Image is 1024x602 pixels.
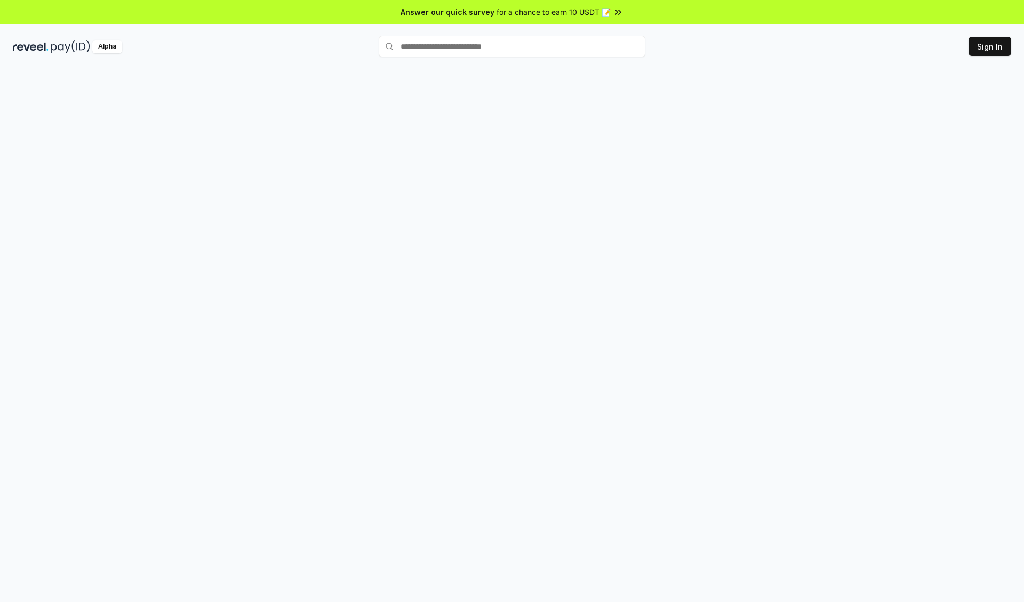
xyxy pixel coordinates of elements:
div: Alpha [92,40,122,53]
img: reveel_dark [13,40,49,53]
span: Answer our quick survey [401,6,494,18]
span: for a chance to earn 10 USDT 📝 [497,6,611,18]
button: Sign In [969,37,1011,56]
img: pay_id [51,40,90,53]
